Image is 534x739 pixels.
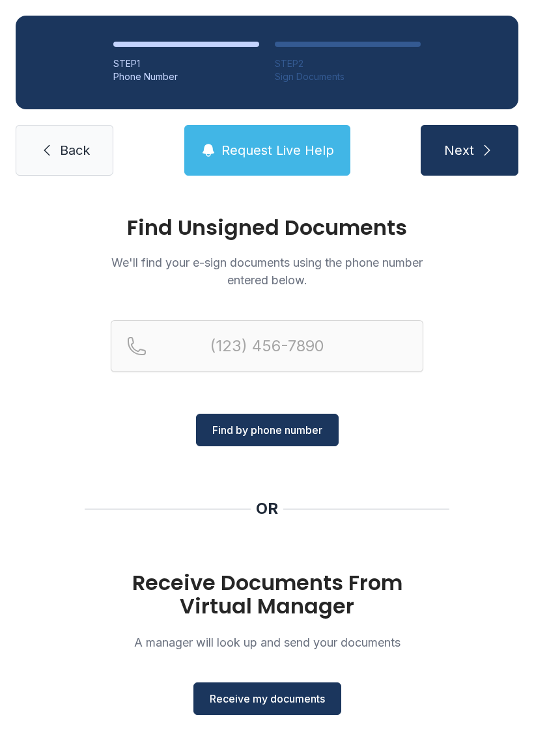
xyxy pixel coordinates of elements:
[444,141,474,159] span: Next
[212,422,322,438] span: Find by phone number
[256,498,278,519] div: OR
[275,70,421,83] div: Sign Documents
[210,691,325,706] span: Receive my documents
[221,141,334,159] span: Request Live Help
[111,571,423,618] h1: Receive Documents From Virtual Manager
[60,141,90,159] span: Back
[111,254,423,289] p: We'll find your e-sign documents using the phone number entered below.
[111,634,423,651] p: A manager will look up and send your documents
[111,217,423,238] h1: Find Unsigned Documents
[111,320,423,372] input: Reservation phone number
[113,70,259,83] div: Phone Number
[113,57,259,70] div: STEP 1
[275,57,421,70] div: STEP 2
